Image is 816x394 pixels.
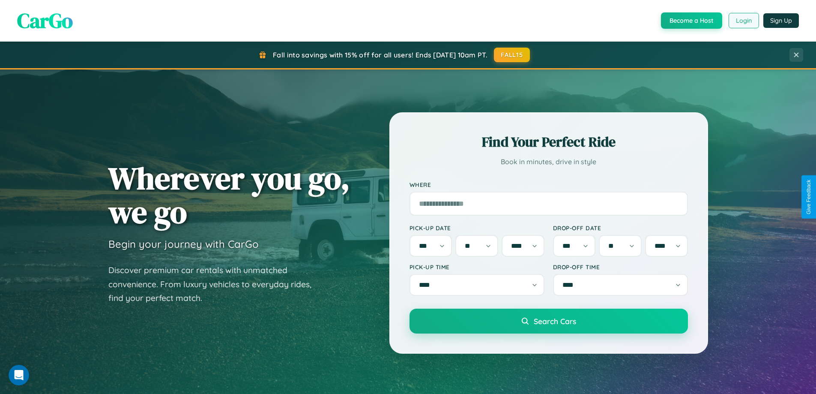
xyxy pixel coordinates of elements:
label: Pick-up Time [409,263,544,271]
p: Discover premium car rentals with unmatched convenience. From luxury vehicles to everyday rides, ... [108,263,323,305]
iframe: Intercom live chat [9,365,29,385]
div: Give Feedback [806,180,812,214]
button: Login [729,13,759,28]
h2: Find Your Perfect Ride [409,132,688,151]
label: Where [409,181,688,188]
h1: Wherever you go, we go [108,161,350,229]
button: Search Cars [409,309,688,334]
button: Sign Up [763,13,799,28]
button: FALL15 [494,48,530,62]
span: Search Cars [534,316,576,326]
label: Drop-off Time [553,263,688,271]
button: Become a Host [661,12,722,29]
h3: Begin your journey with CarGo [108,238,259,250]
p: Book in minutes, drive in style [409,156,688,168]
label: Drop-off Date [553,224,688,232]
span: CarGo [17,6,73,35]
label: Pick-up Date [409,224,544,232]
span: Fall into savings with 15% off for all users! Ends [DATE] 10am PT. [273,51,487,59]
